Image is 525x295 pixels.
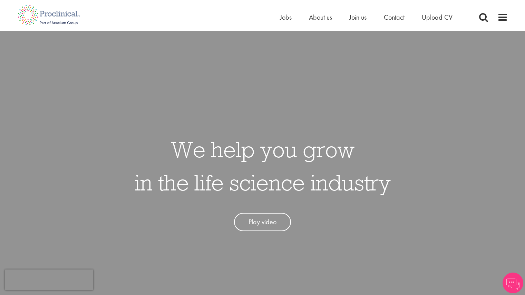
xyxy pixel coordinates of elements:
img: Chatbot [503,273,523,293]
a: Contact [384,13,405,22]
a: Play video [234,213,291,231]
a: Upload CV [422,13,453,22]
a: Join us [349,13,367,22]
a: Jobs [280,13,292,22]
h1: We help you grow in the life science industry [135,133,391,199]
a: About us [309,13,332,22]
